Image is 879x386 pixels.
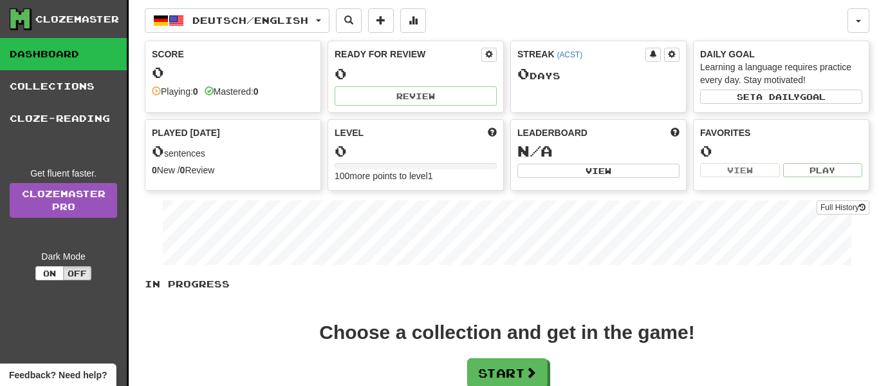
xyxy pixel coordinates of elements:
[145,8,329,33] button: Deutsch/English
[700,90,862,104] button: Seta dailygoal
[9,369,107,381] span: Open feedback widget
[152,142,164,160] span: 0
[336,8,362,33] button: Search sentences
[145,278,869,291] p: In Progress
[700,126,862,139] div: Favorites
[192,15,308,26] span: Deutsch / English
[152,126,220,139] span: Played [DATE]
[517,48,645,61] div: Streak
[152,64,314,81] div: 0
[152,165,157,175] strong: 0
[368,8,394,33] button: Add sentence to collection
[335,126,364,139] span: Level
[152,143,314,160] div: sentences
[180,165,185,175] strong: 0
[700,163,780,177] button: View
[152,85,198,98] div: Playing:
[335,143,497,159] div: 0
[517,164,680,178] button: View
[335,169,497,182] div: 100 more points to level 1
[517,64,530,82] span: 0
[700,61,862,86] div: Learning a language requires practice every day. Stay motivated!
[35,266,64,280] button: On
[517,142,553,160] span: N/A
[335,48,481,61] div: Ready for Review
[335,66,497,82] div: 0
[400,8,426,33] button: More stats
[10,167,117,180] div: Get fluent faster.
[700,48,862,61] div: Daily Goal
[10,250,117,263] div: Dark Mode
[756,92,800,101] span: a daily
[488,126,497,139] span: Score more points to level up
[63,266,91,280] button: Off
[517,126,588,139] span: Leaderboard
[557,50,582,59] a: (ACST)
[700,143,862,159] div: 0
[671,126,680,139] span: This week in points, UTC
[335,86,497,106] button: Review
[10,183,117,218] a: ClozemasterPro
[783,163,863,177] button: Play
[254,86,259,97] strong: 0
[517,66,680,82] div: Day s
[152,164,314,177] div: New / Review
[205,85,259,98] div: Mastered:
[817,200,869,215] button: Full History
[319,323,694,342] div: Choose a collection and get in the game!
[35,13,119,26] div: Clozemaster
[152,48,314,61] div: Score
[193,86,198,97] strong: 0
